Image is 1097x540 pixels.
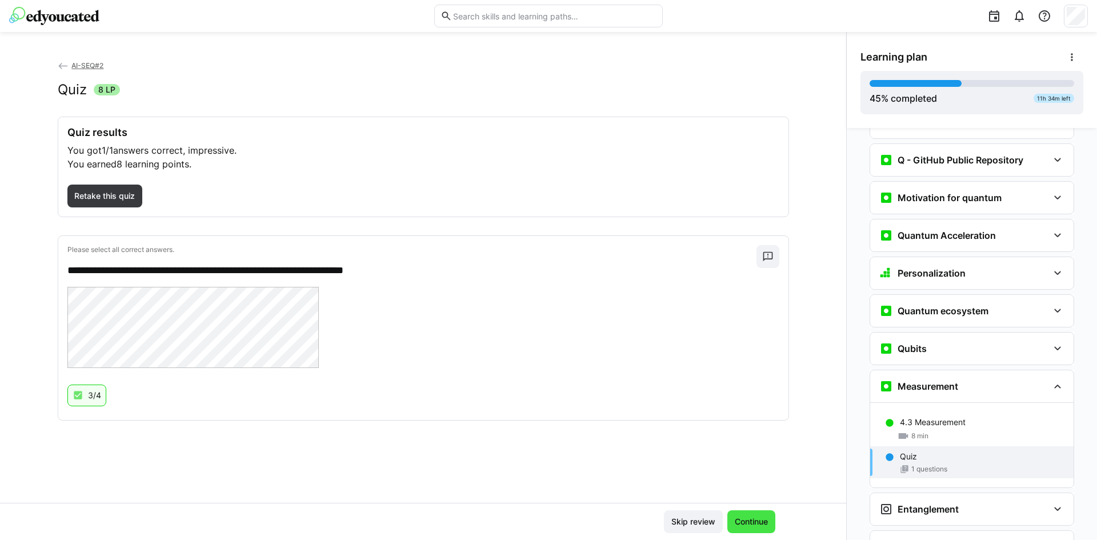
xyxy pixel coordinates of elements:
[58,61,104,70] a: AI-SEQ#2
[898,343,927,354] h3: Qubits
[67,143,779,157] p: You got answers correct, impressive.
[898,503,959,515] h3: Entanglement
[898,230,996,241] h3: Quantum Acceleration
[898,192,1002,203] h3: Motivation for quantum
[898,267,966,279] h3: Personalization
[58,81,87,98] h2: Quiz
[898,154,1023,166] h3: Q - GitHub Public Repository
[870,91,937,105] div: % completed
[67,245,756,254] p: Please select all correct answers.
[670,516,717,527] span: Skip review
[67,126,779,139] h3: Quiz results
[88,390,101,401] p: 3/4
[911,431,928,441] span: 8 min
[911,465,947,474] span: 1 questions
[102,145,113,156] span: 1/1
[71,61,103,70] span: AI-SEQ#2
[898,381,958,392] h3: Measurement
[900,417,966,428] p: 4.3 Measurement
[1034,94,1074,103] div: 11h 34m left
[900,451,917,462] p: Quiz
[452,11,656,21] input: Search skills and learning paths…
[67,185,143,207] button: Retake this quiz
[117,158,189,170] span: 8 learning points
[898,305,988,317] h3: Quantum ecosystem
[870,93,881,104] span: 45
[664,510,723,533] button: Skip review
[733,516,770,527] span: Continue
[860,51,927,63] span: Learning plan
[67,157,779,171] p: You earned .
[98,84,115,95] span: 8 LP
[727,510,775,533] button: Continue
[73,190,137,202] span: Retake this quiz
